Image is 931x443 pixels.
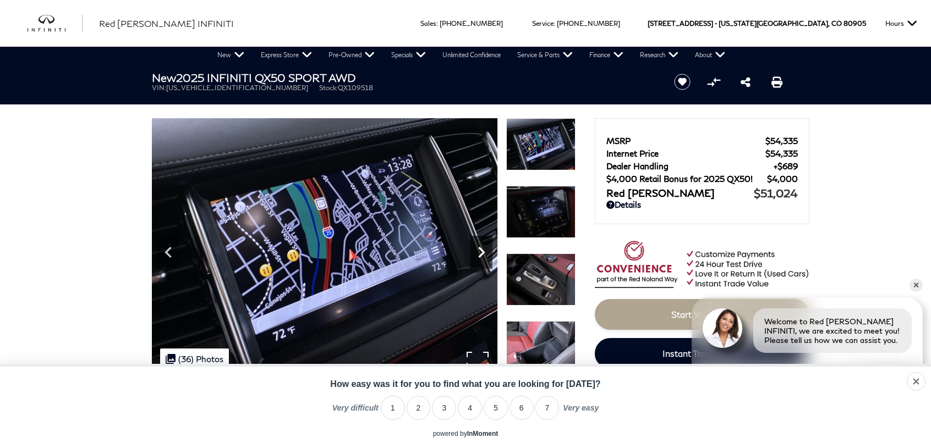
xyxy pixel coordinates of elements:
img: New 2025 BLACK OBSIDIAN INFINITI SPORT AWD image 22 [151,118,497,378]
span: QX109518 [338,84,373,92]
div: Welcome to Red [PERSON_NAME] INFINITI, we are excited to meet you! Please tell us how we can assi... [753,308,912,353]
span: Start Your Deal [671,309,733,319]
a: Red [PERSON_NAME] INFINITI [99,17,234,30]
a: [PHONE_NUMBER] [440,19,503,27]
a: Start Your Deal [595,299,809,330]
span: Stock: [319,84,338,92]
a: Research [632,47,687,63]
div: Next [470,236,492,269]
a: Details [606,200,798,209]
div: powered by inmoment [433,430,499,438]
li: 7 [535,396,560,420]
nav: Main Navigation [209,47,733,63]
div: Previous [157,236,179,269]
div: (36) Photos [160,348,229,369]
a: Service & Parts [509,47,581,63]
a: Share this New 2025 INFINITI QX50 SPORT AWD [741,75,751,88]
span: Service [532,19,554,27]
img: INFINITI [28,15,83,32]
span: [US_VEHICLE_IDENTIFICATION_NUMBER] [166,84,308,92]
span: MSRP [606,136,765,146]
li: 5 [484,396,508,420]
span: Internet Price [606,148,765,158]
a: $4,000 Retail Bonus for 2025 QX50! $4,000 [606,174,798,184]
span: $54,335 [765,148,798,158]
strong: New [152,71,176,84]
a: New [209,47,253,63]
a: MSRP $54,335 [606,136,798,146]
a: Instant Trade Value [595,338,807,369]
li: 4 [458,396,482,420]
img: New 2025 BLACK OBSIDIAN INFINITI SPORT AWD image 22 [506,118,576,170]
a: Finance [581,47,632,63]
a: infiniti [28,15,83,32]
a: Specials [383,47,434,63]
span: Sales [420,19,436,27]
a: Unlimited Confidence [434,47,509,63]
span: $4,000 Retail Bonus for 2025 QX50! [606,174,767,184]
a: Dealer Handling $689 [606,161,798,171]
a: [STREET_ADDRESS] • [US_STATE][GEOGRAPHIC_DATA], CO 80905 [648,19,866,27]
span: $4,000 [767,174,798,184]
span: : [554,19,555,27]
a: Print this New 2025 INFINITI QX50 SPORT AWD [771,75,782,88]
img: New 2025 BLACK OBSIDIAN INFINITI SPORT AWD image 25 [506,321,576,373]
a: [PHONE_NUMBER] [557,19,620,27]
span: Dealer Handling [606,161,774,171]
li: 1 [381,396,405,420]
span: : [436,19,438,27]
span: $689 [774,161,798,171]
li: 6 [510,396,534,420]
li: 2 [407,396,431,420]
img: New 2025 BLACK OBSIDIAN INFINITI SPORT AWD image 23 [506,186,576,238]
a: Express Store [253,47,320,63]
li: 3 [432,396,456,420]
span: Red [PERSON_NAME] INFINITI [99,18,234,29]
span: Instant Trade Value [662,348,740,358]
div: Close survey [907,372,925,391]
span: $54,335 [765,136,798,146]
h1: 2025 INFINITI QX50 SPORT AWD [152,71,655,84]
span: VIN: [152,84,166,92]
a: Pre-Owned [320,47,383,63]
img: Agent profile photo [703,308,742,348]
button: Save vehicle [670,73,694,91]
span: Red [PERSON_NAME] [606,187,754,199]
img: New 2025 BLACK OBSIDIAN INFINITI SPORT AWD image 24 [506,253,576,306]
a: About [687,47,733,63]
label: Very difficult [332,403,379,420]
label: Very easy [563,403,599,420]
a: Red [PERSON_NAME] $51,024 [606,186,798,200]
a: Internet Price $54,335 [606,148,798,158]
a: InMoment [467,430,499,438]
button: Compare Vehicle [705,74,722,90]
span: $51,024 [754,186,798,200]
